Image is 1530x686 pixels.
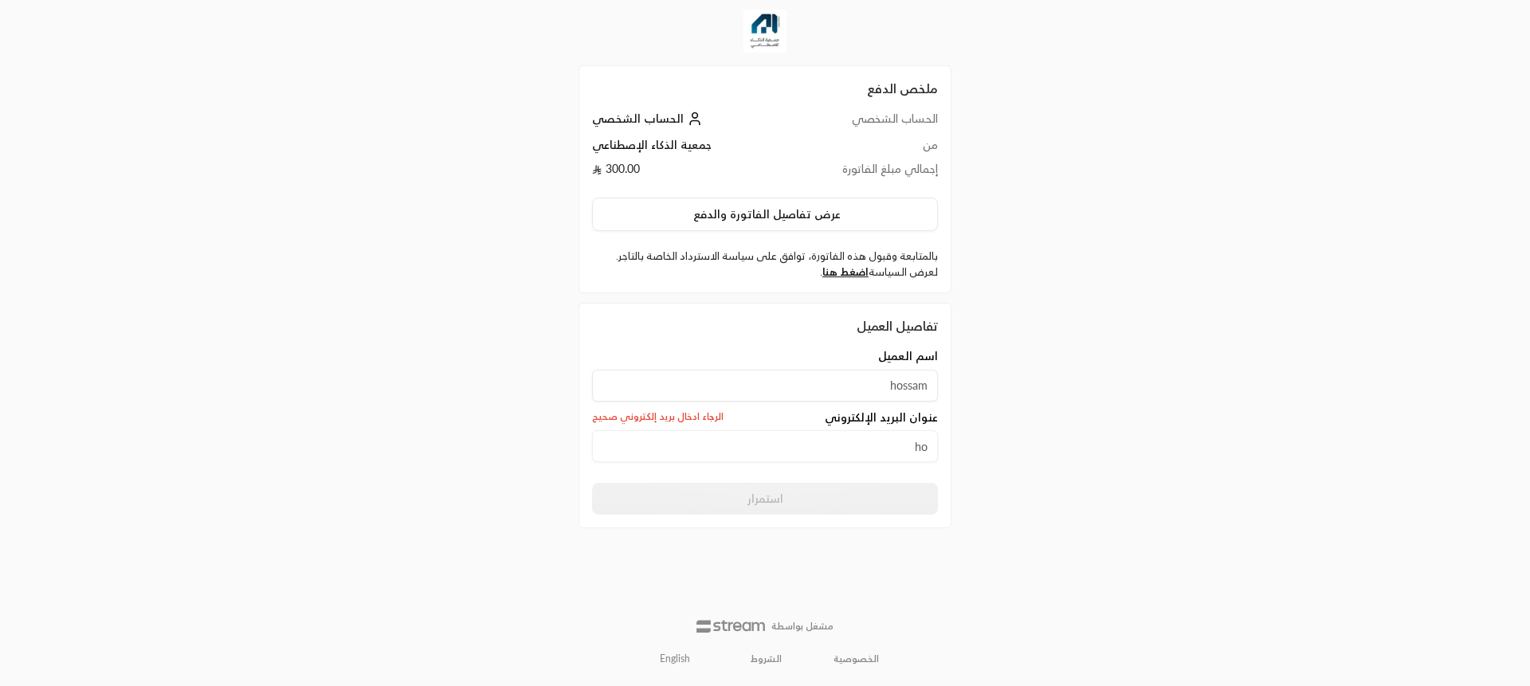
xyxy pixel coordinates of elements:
a: الخصوصية [834,653,879,665]
label: بالمتابعة وقبول هذه الفاتورة، توافق على سياسة الاسترداد الخاصة بالتاجر. لعرض السياسة . [592,249,938,280]
td: 300.00 [592,161,784,185]
input: عنوان البريد الإلكتروني [592,430,938,462]
input: اسم العميل [592,370,938,402]
span: عنوان البريد الإلكتروني [825,410,938,425]
p: مشغل بواسطة [771,620,834,633]
a: اضغط هنا [822,265,869,278]
a: الشروط [751,653,782,665]
img: Company Logo [743,10,787,53]
h2: ملخص الدفع [592,79,938,98]
a: الحساب الشخصي [592,112,706,125]
div: الرجاء ادخال بريد إلكتروني صحيح [592,410,724,425]
a: English [651,645,699,673]
td: من [784,137,938,161]
span: اسم العميل [878,348,938,364]
td: جمعية الذكاء الإصطناعي [592,137,784,161]
div: تفاصيل العميل [592,316,938,335]
span: الحساب الشخصي [592,112,684,125]
button: عرض تفاصيل الفاتورة والدفع [592,198,938,231]
td: إجمالي مبلغ الفاتورة [784,161,938,185]
td: الحساب الشخصي [784,111,938,137]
